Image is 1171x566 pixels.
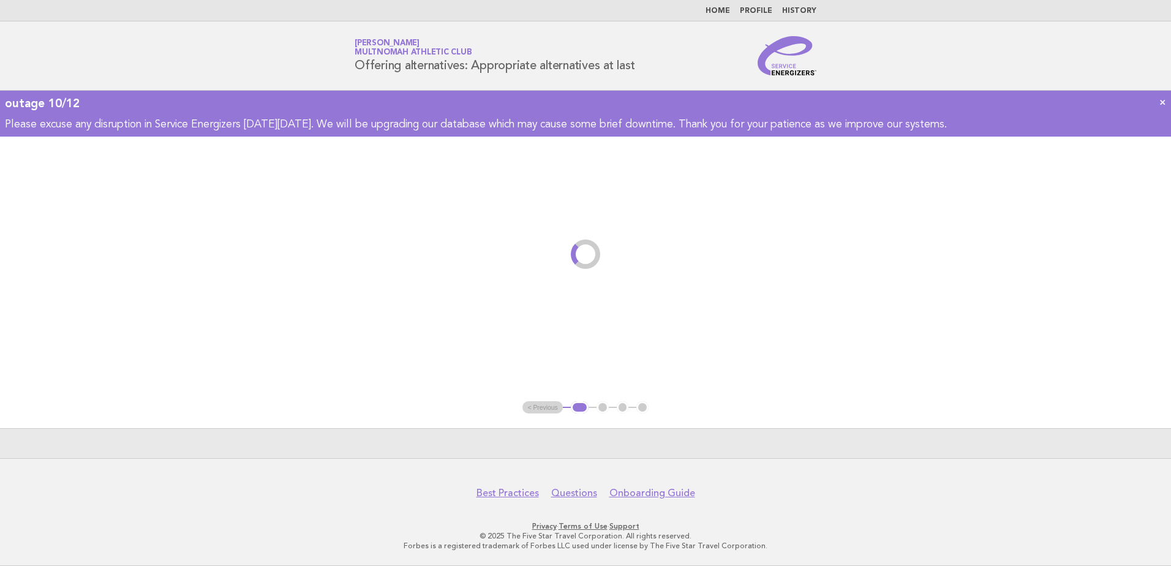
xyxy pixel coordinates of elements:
p: Forbes is a registered trademark of Forbes LLC used under license by The Five Star Travel Corpora... [211,541,960,551]
a: × [1159,96,1166,108]
a: Questions [551,487,597,499]
p: · · [211,521,960,531]
h1: Offering alternatives: Appropriate alternatives at last [355,40,634,72]
a: Home [706,7,730,15]
p: © 2025 The Five Star Travel Corporation. All rights reserved. [211,531,960,541]
a: Support [609,522,639,530]
p: Please excuse any disruption in Service Energizers [DATE][DATE]. We will be upgrading our databas... [5,118,1166,132]
a: Privacy [532,522,557,530]
img: Service Energizers [758,36,816,75]
a: Onboarding Guide [609,487,695,499]
a: [PERSON_NAME]Multnomah Athletic Club [355,39,472,56]
a: History [782,7,816,15]
a: Profile [740,7,772,15]
div: outage 10/12 [5,96,1166,111]
a: Terms of Use [559,522,608,530]
a: Best Practices [476,487,539,499]
span: Multnomah Athletic Club [355,49,472,57]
